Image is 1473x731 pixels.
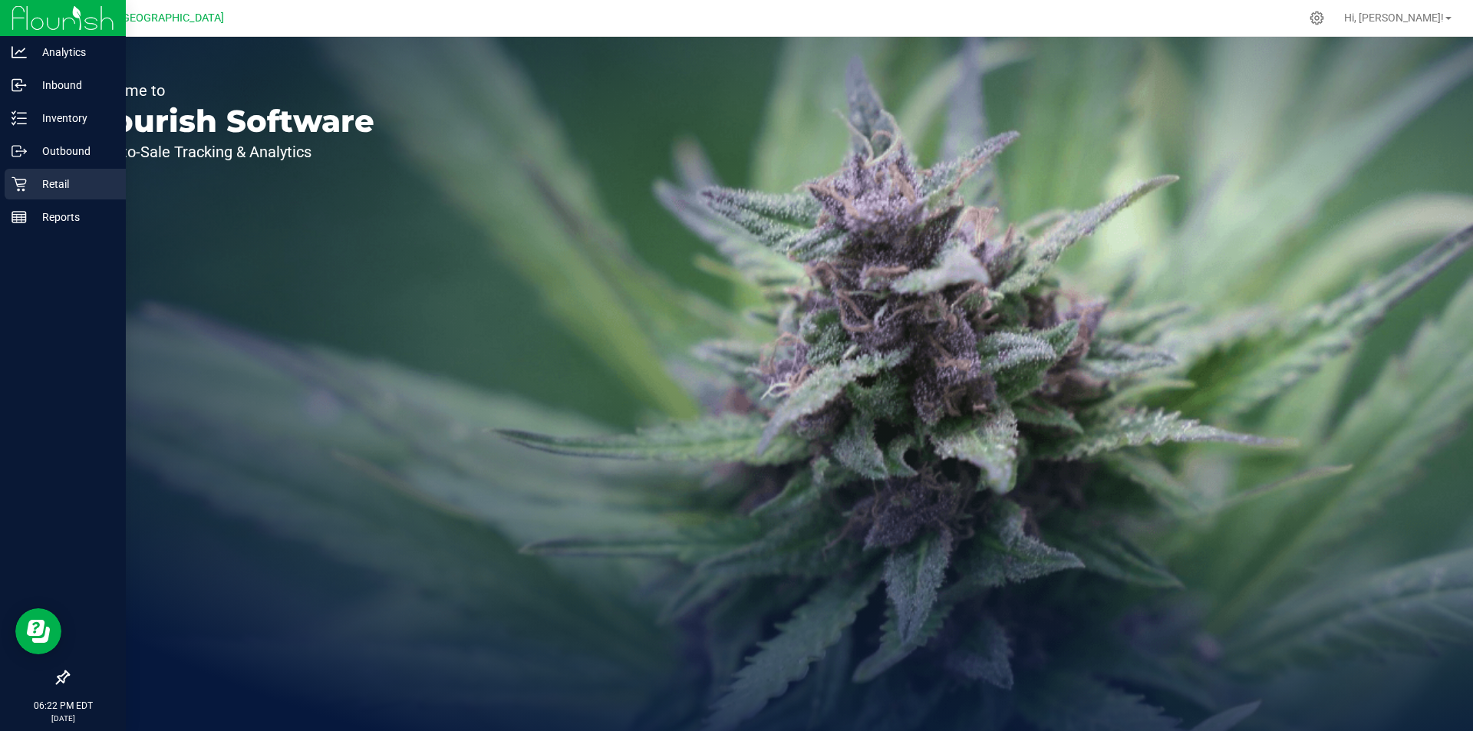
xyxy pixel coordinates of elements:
[15,608,61,654] iframe: Resource center
[27,175,119,193] p: Retail
[7,699,119,713] p: 06:22 PM EDT
[83,144,374,160] p: Seed-to-Sale Tracking & Analytics
[27,76,119,94] p: Inbound
[12,143,27,159] inline-svg: Outbound
[1344,12,1444,24] span: Hi, [PERSON_NAME]!
[12,110,27,126] inline-svg: Inventory
[12,77,27,93] inline-svg: Inbound
[27,109,119,127] p: Inventory
[83,83,374,98] p: Welcome to
[27,142,119,160] p: Outbound
[12,209,27,225] inline-svg: Reports
[12,176,27,192] inline-svg: Retail
[89,12,224,25] span: GA2 - [GEOGRAPHIC_DATA]
[27,43,119,61] p: Analytics
[1307,11,1326,25] div: Manage settings
[7,713,119,724] p: [DATE]
[83,106,374,137] p: Flourish Software
[12,44,27,60] inline-svg: Analytics
[27,208,119,226] p: Reports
